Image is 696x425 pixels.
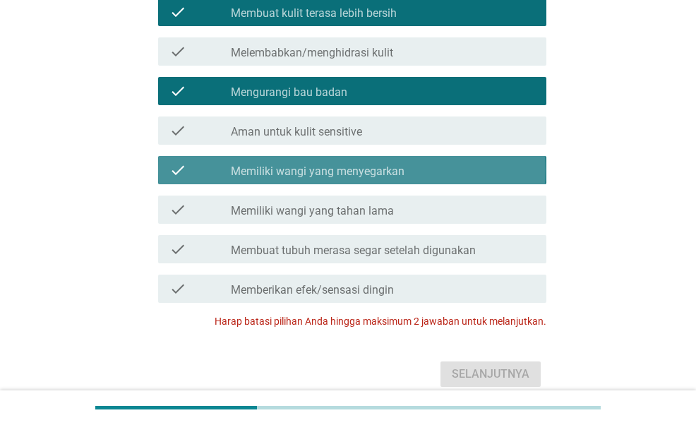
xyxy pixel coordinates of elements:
[169,4,186,20] i: check
[231,6,397,20] label: Membuat kulit terasa lebih bersih
[169,122,186,139] i: check
[169,241,186,258] i: check
[169,162,186,179] i: check
[231,46,393,60] label: Melembabkan/menghidrasi kulit
[215,314,546,329] p: Harap batasi pilihan Anda hingga maksimum 2 jawaban untuk melanjutkan.
[169,43,186,60] i: check
[169,83,186,100] i: check
[231,85,347,100] label: Mengurangi bau badan
[231,283,394,297] label: Memberikan efek/sensasi dingin
[231,164,404,179] label: Memiliki wangi yang menyegarkan
[231,204,394,218] label: Memiliki wangi yang tahan lama
[231,125,362,139] label: Aman untuk kulit sensitive
[169,201,186,218] i: check
[169,280,186,297] i: check
[231,244,476,258] label: Membuat tubuh merasa segar setelah digunakan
